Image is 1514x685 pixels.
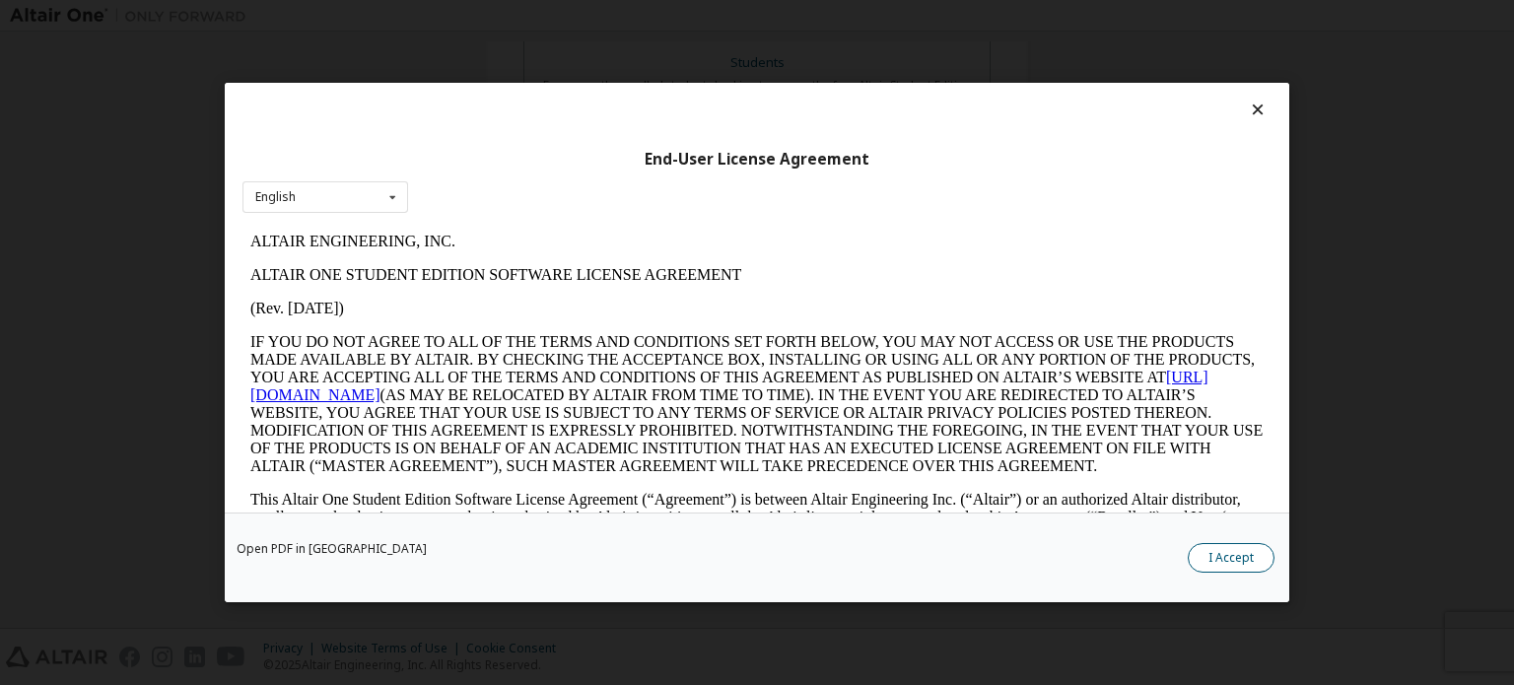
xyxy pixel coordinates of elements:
p: This Altair One Student Edition Software License Agreement (“Agreement”) is between Altair Engine... [8,266,1021,337]
a: Open PDF in [GEOGRAPHIC_DATA] [237,543,427,555]
p: ALTAIR ENGINEERING, INC. [8,8,1021,26]
a: [URL][DOMAIN_NAME] [8,144,966,178]
p: (Rev. [DATE]) [8,75,1021,93]
div: English [255,191,296,203]
p: IF YOU DO NOT AGREE TO ALL OF THE TERMS AND CONDITIONS SET FORTH BELOW, YOU MAY NOT ACCESS OR USE... [8,108,1021,250]
button: I Accept [1188,543,1274,573]
p: ALTAIR ONE STUDENT EDITION SOFTWARE LICENSE AGREEMENT [8,41,1021,59]
div: End-User License Agreement [242,150,1272,170]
